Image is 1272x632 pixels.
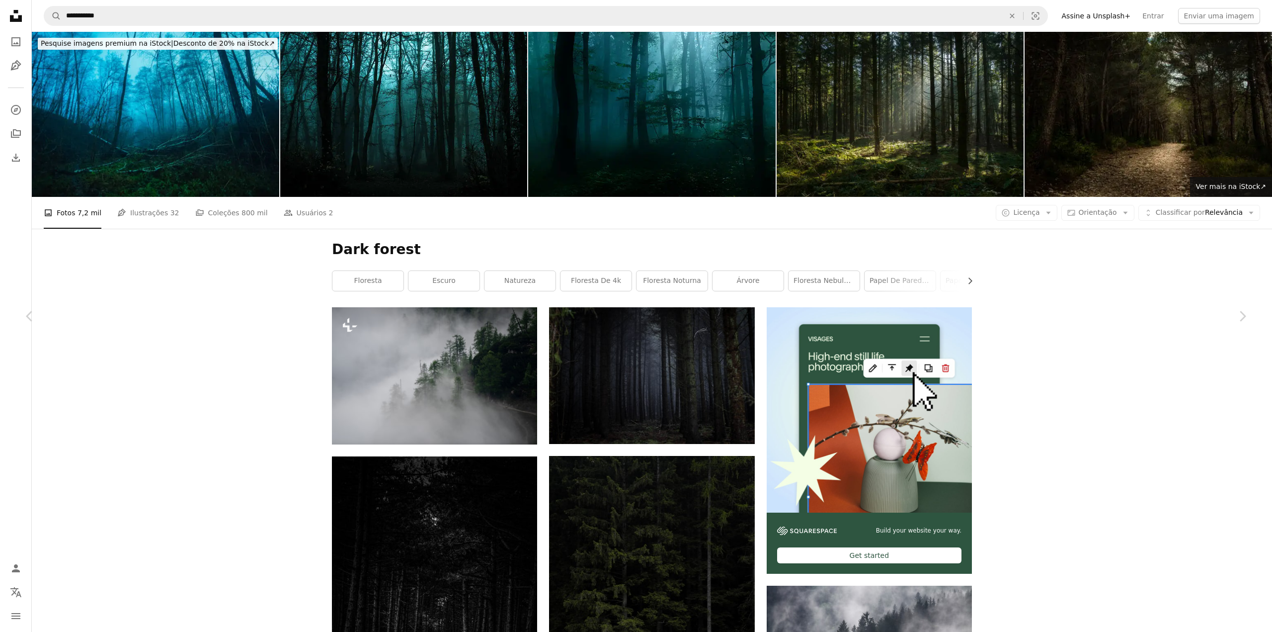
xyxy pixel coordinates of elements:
span: Pesquise imagens premium na iStock | [41,39,173,47]
span: Ver mais na iStock ↗ [1196,182,1266,190]
span: Orientação [1079,208,1117,216]
a: Ver mais na iStock↗ [1190,177,1272,197]
a: Próximo [1212,269,1272,364]
img: Fog in forest [32,32,279,197]
img: Raios de sol na floresta de outono escura e nebulosa [777,32,1024,197]
a: Usuários 2 [284,197,333,229]
button: Limpar [1001,6,1023,25]
button: rolar lista para a direita [961,271,972,291]
a: escuro [408,271,479,291]
a: Coleções [6,124,26,144]
a: floresta nebulosa [789,271,860,291]
span: Relevância [1156,208,1243,218]
button: Classificar porRelevância [1138,205,1260,221]
span: 800 mil [241,207,268,218]
button: Pesquisa visual [1024,6,1047,25]
a: Explorar [6,100,26,120]
a: floresta [332,271,403,291]
span: Classificar por [1156,208,1205,216]
button: Idioma [6,582,26,602]
a: Ilustrações 32 [117,197,179,229]
span: Build your website your way. [876,527,961,535]
a: Pesquise imagens premium na iStock|Desconto de 20% na iStock↗ [32,32,284,56]
a: papel de parede da floresta [941,271,1012,291]
h1: Dark forest [332,241,972,259]
img: file-1606177908946-d1eed1cbe4f5image [777,527,837,535]
a: Coleções 800 mil [195,197,268,229]
img: cair na floresta [280,32,528,197]
img: belo caminho florestal nas alpilles, provence França, paisagem de pinheiros. [1025,32,1272,197]
span: 32 [170,207,179,218]
div: Get started [777,547,961,563]
a: fotografia de floresta [549,371,754,380]
a: Assine a Unsplash+ [1056,8,1137,24]
a: natureza [484,271,556,291]
a: Entrar / Cadastrar-se [6,558,26,578]
a: papel de parede da floresta escura [865,271,936,291]
a: uma floresta em um dia nebuloso [332,371,537,380]
img: uma floresta em um dia nebuloso [332,307,537,445]
img: Assustador floresta escura à noite de luar [528,32,776,197]
a: Ilustrações [6,56,26,76]
button: Enviar uma imagem [1178,8,1260,24]
button: Menu [6,606,26,626]
a: Build your website your way.Get started [767,307,972,574]
a: Histórico de downloads [6,148,26,168]
span: Desconto de 20% na iStock ↗ [41,39,275,47]
a: Entrar [1136,8,1170,24]
img: file-1723602894256-972c108553a7image [767,307,972,513]
img: fotografia de floresta [549,307,754,444]
a: Floresta de 4k [560,271,632,291]
span: 2 [329,207,333,218]
a: Árvores verdes no gramado de grama verde [549,605,754,614]
a: uma foto em preto e branco de uma floresta escura [332,606,537,615]
a: floresta noturna [636,271,708,291]
button: Pesquise na Unsplash [44,6,61,25]
button: Orientação [1061,205,1134,221]
span: Licença [1013,208,1039,216]
a: Fotos [6,32,26,52]
form: Pesquise conteúdo visual em todo o site [44,6,1048,26]
button: Licença [996,205,1057,221]
a: árvore [713,271,784,291]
